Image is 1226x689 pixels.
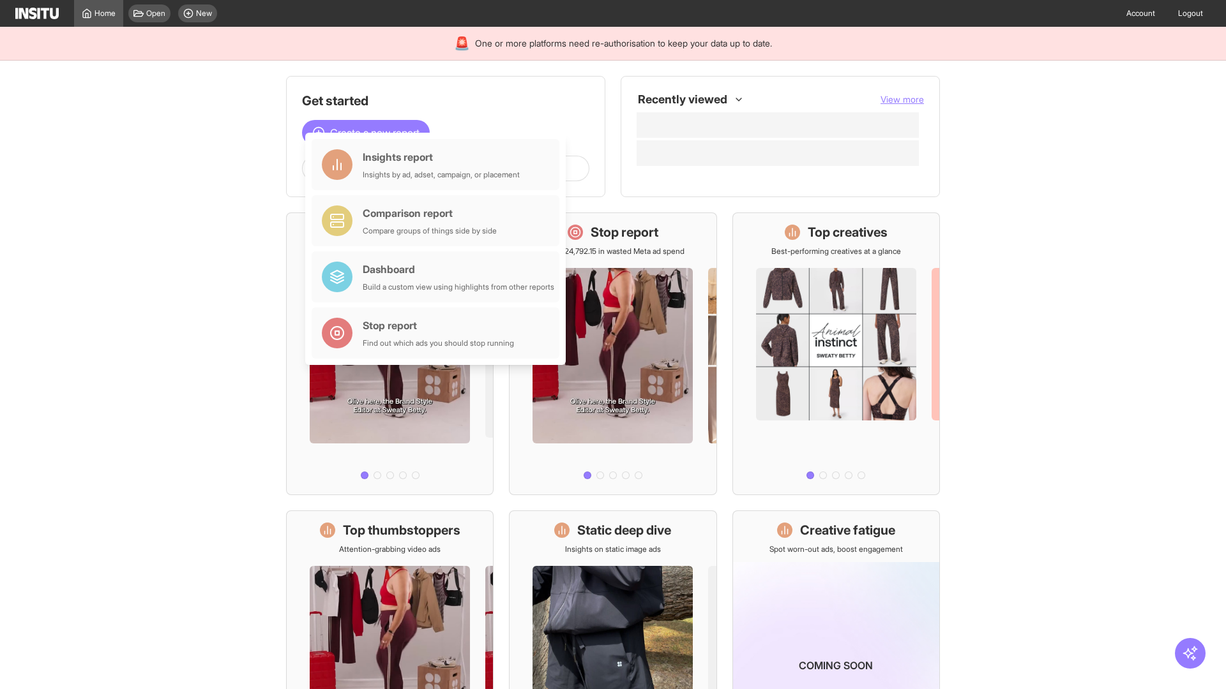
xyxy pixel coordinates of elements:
span: View more [881,94,924,105]
div: Stop report [363,318,514,333]
span: Home [95,8,116,19]
span: One or more platforms need re-authorisation to keep your data up to date. [475,37,772,50]
img: Logo [15,8,59,19]
p: Best-performing creatives at a glance [771,246,901,256]
button: Create a new report [302,120,430,145]
p: Insights on static image ads [565,544,661,554]
h1: Top creatives [808,223,888,241]
div: Build a custom view using highlights from other reports [363,282,554,292]
div: Dashboard [363,262,554,277]
a: Stop reportSave £24,792.15 in wasted Meta ad spend [509,212,716,495]
div: Compare groups of things side by side [363,226,497,236]
div: Comparison report [363,205,497,221]
a: Top creativesBest-performing creatives at a glance [732,212,940,495]
div: Find out which ads you should stop running [363,338,514,348]
span: New [196,8,212,19]
p: Save £24,792.15 in wasted Meta ad spend [541,246,685,256]
div: Insights report [363,149,520,165]
h1: Stop report [591,223,658,241]
button: View more [881,93,924,106]
h1: Top thumbstoppers [343,521,460,539]
h1: Get started [302,92,589,110]
span: Create a new report [330,125,420,140]
div: Insights by ad, adset, campaign, or placement [363,170,520,180]
div: 🚨 [454,34,470,52]
p: Attention-grabbing video ads [339,544,441,554]
h1: Static deep dive [577,521,671,539]
span: Open [146,8,165,19]
a: What's live nowSee all active ads instantly [286,212,494,495]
